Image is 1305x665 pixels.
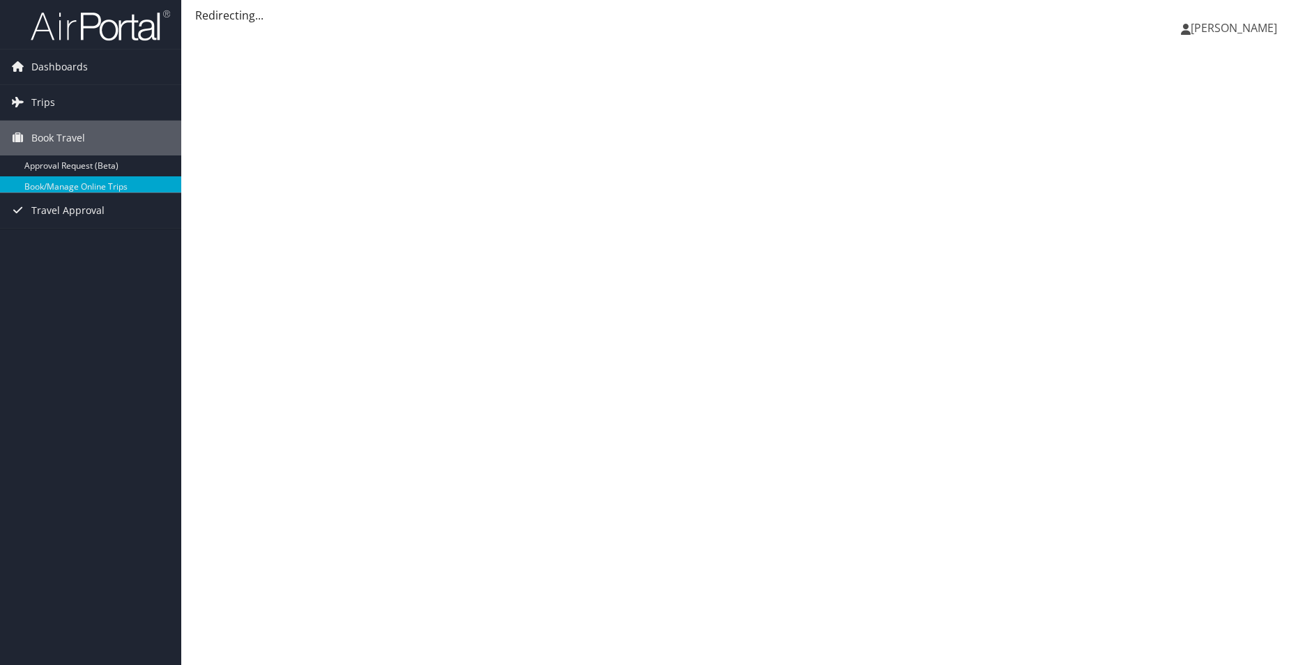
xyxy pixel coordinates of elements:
[1181,7,1291,49] a: [PERSON_NAME]
[1191,20,1277,36] span: [PERSON_NAME]
[31,49,88,84] span: Dashboards
[31,9,170,42] img: airportal-logo.png
[195,7,1291,24] div: Redirecting...
[31,85,55,120] span: Trips
[31,121,85,155] span: Book Travel
[31,193,105,228] span: Travel Approval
